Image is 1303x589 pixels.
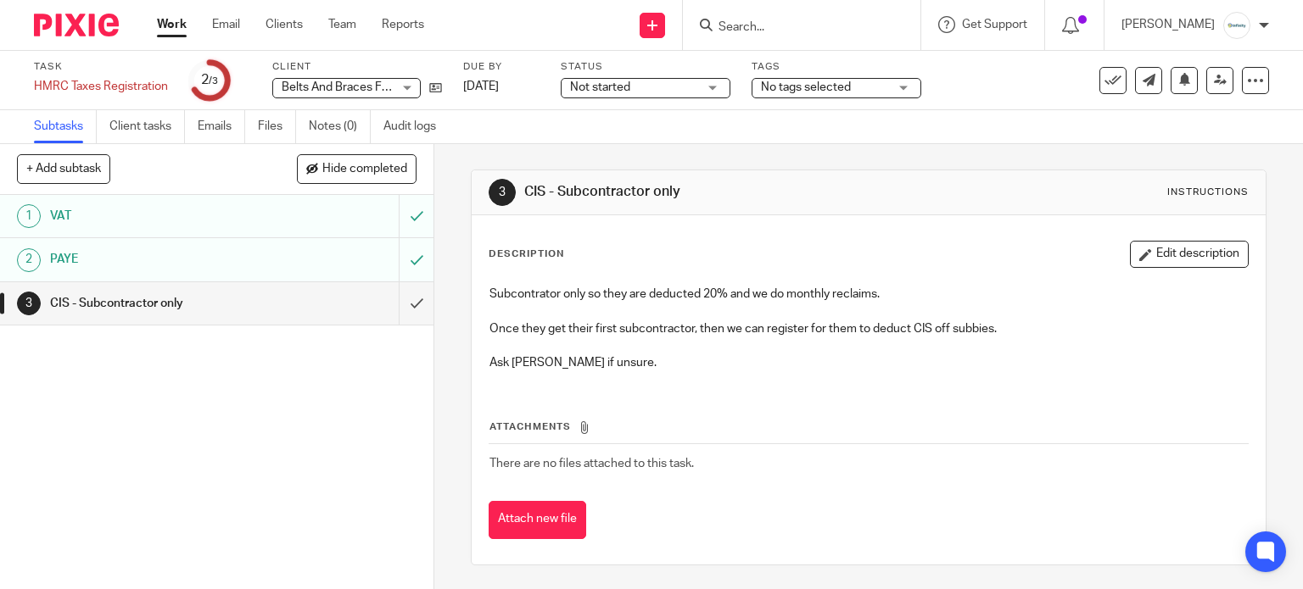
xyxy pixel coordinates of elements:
h1: CIS - Subcontractor only [524,183,904,201]
span: No tags selected [761,81,851,93]
span: Not started [570,81,630,93]
label: Due by [463,60,540,74]
h1: PAYE [50,247,271,272]
p: Ask [PERSON_NAME] if unsure. [489,354,1249,371]
a: Subtasks [34,110,97,143]
div: 3 [17,292,41,315]
div: HMRC Taxes Registration [34,78,168,95]
h1: CIS - Subcontractor only [50,291,271,316]
div: 2 [201,70,218,90]
img: Pixie [34,14,119,36]
p: Description [489,247,564,261]
label: Task [34,60,168,74]
a: Work [157,16,187,33]
a: Reports [382,16,424,33]
p: Once they get their first subcontractor, then we can register for them to deduct CIS off subbies. [489,303,1249,337]
a: Emails [198,110,245,143]
a: Files [258,110,296,143]
span: Belts And Braces Flat Roofing Ltd [282,81,459,93]
span: [DATE] [463,81,499,92]
p: [PERSON_NAME] [1121,16,1215,33]
p: Subcontrator only so they are deducted 20% and we do monthly reclaims. [489,286,1249,303]
img: Infinity%20Logo%20with%20Whitespace%20.png [1223,12,1250,39]
label: Status [561,60,730,74]
label: Tags [752,60,921,74]
button: Attach new file [489,501,586,539]
a: Audit logs [383,110,449,143]
a: Email [212,16,240,33]
a: Clients [266,16,303,33]
h1: VAT [50,203,271,229]
div: 2 [17,248,41,272]
a: Client tasks [109,110,185,143]
label: Client [272,60,442,74]
input: Search [717,20,870,36]
span: Get Support [962,19,1027,31]
div: Instructions [1167,186,1249,199]
button: Edit description [1130,241,1249,268]
span: Attachments [489,422,571,431]
div: 3 [489,179,516,206]
span: There are no files attached to this task. [489,458,694,470]
span: Hide completed [322,163,407,176]
button: + Add subtask [17,154,110,183]
div: 1 [17,204,41,228]
a: Team [328,16,356,33]
small: /3 [209,76,218,86]
a: Notes (0) [309,110,371,143]
button: Hide completed [297,154,417,183]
